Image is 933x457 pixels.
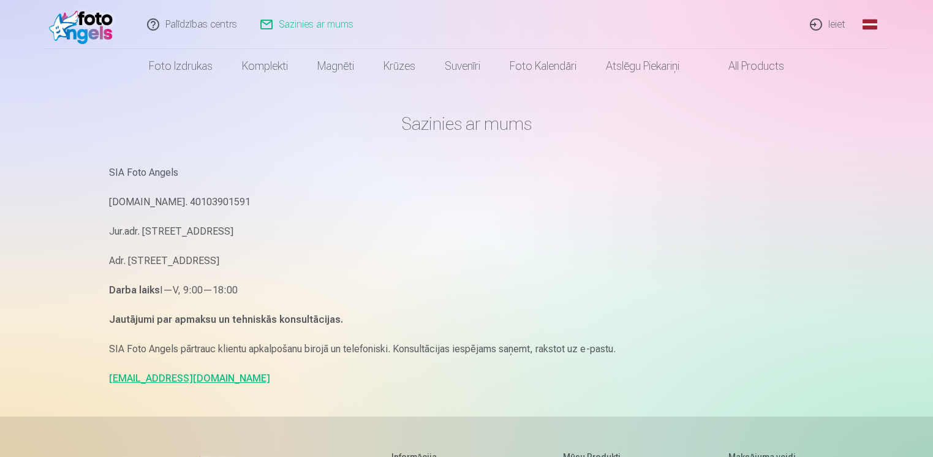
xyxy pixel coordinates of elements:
[109,223,825,240] p: Jur.adr. [STREET_ADDRESS]
[495,49,591,83] a: Foto kalendāri
[109,164,825,181] p: SIA Foto Angels
[591,49,694,83] a: Atslēgu piekariņi
[109,194,825,211] p: [DOMAIN_NAME]. 40103901591
[430,49,495,83] a: Suvenīri
[134,49,227,83] a: Foto izdrukas
[109,314,343,325] strong: Jautājumi par apmaksu un tehniskās konsultācijas.
[109,284,160,296] strong: Darba laiks
[109,282,825,299] p: I—V, 9:00—18:00
[109,341,825,358] p: SIA Foto Angels pārtrauc klientu apkalpošanu birojā un telefoniski. Konsultācijas iespējams saņem...
[369,49,430,83] a: Krūzes
[303,49,369,83] a: Magnēti
[227,49,303,83] a: Komplekti
[109,252,825,270] p: Adr. [STREET_ADDRESS]
[109,372,270,384] a: [EMAIL_ADDRESS][DOMAIN_NAME]
[109,113,825,135] h1: Sazinies ar mums
[49,5,119,44] img: /fa1
[694,49,799,83] a: All products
